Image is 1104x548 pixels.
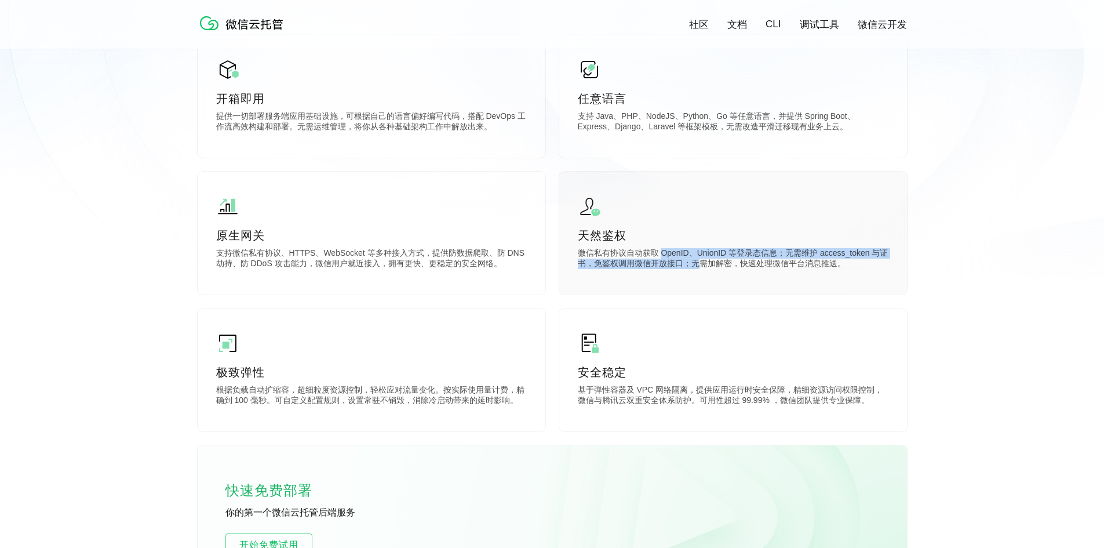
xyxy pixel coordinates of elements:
[225,479,341,502] p: 快速免费部署
[689,18,709,31] a: 社区
[578,227,888,244] p: 天然鉴权
[800,18,839,31] a: 调试工具
[216,90,527,107] p: 开箱即用
[216,385,527,408] p: 根据负载自动扩缩容，超细粒度资源控制，轻松应对流量变化。按实际使用量计费，精确到 100 毫秒。可自定义配置规则，设置常驻不销毁，消除冷启动带来的延时影响。
[225,507,399,520] p: 你的第一个微信云托管后端服务
[578,385,888,408] p: 基于弹性容器及 VPC 网络隔离，提供应用运行时安全保障，精细资源访问权限控制，微信与腾讯云双重安全体系防护。可用性超过 99.99% ，微信团队提供专业保障。
[216,364,527,380] p: 极致弹性
[216,248,527,271] p: 支持微信私有协议、HTTPS、WebSocket 等多种接入方式，提供防数据爬取、防 DNS 劫持、防 DDoS 攻击能力，微信用户就近接入，拥有更快、更稳定的安全网络。
[727,18,747,31] a: 文档
[578,364,888,380] p: 安全稳定
[198,27,290,37] a: 微信云托管
[858,18,907,31] a: 微信云开发
[216,111,527,135] p: 提供一切部署服务端应用基础设施，可根据自己的语言偏好编写代码，搭配 DevOps 工作流高效构建和部署。无需运维管理，将你从各种基础架构工作中解放出来。
[198,12,290,35] img: 微信云托管
[766,19,781,30] a: CLI
[578,90,888,107] p: 任意语言
[216,227,527,244] p: 原生网关
[578,248,888,271] p: 微信私有协议自动获取 OpenID、UnionID 等登录态信息；无需维护 access_token 与证书，免鉴权调用微信开放接口；无需加解密，快速处理微信平台消息推送。
[578,111,888,135] p: 支持 Java、PHP、NodeJS、Python、Go 等任意语言，并提供 Spring Boot、Express、Django、Laravel 等框架模板，无需改造平滑迁移现有业务上云。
